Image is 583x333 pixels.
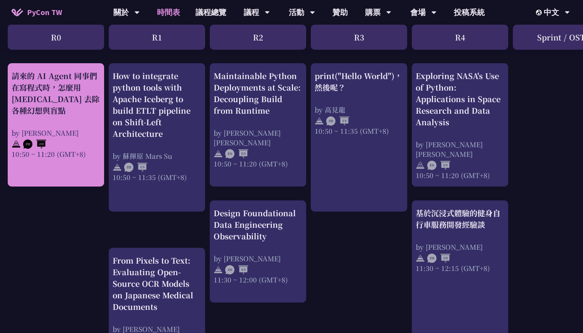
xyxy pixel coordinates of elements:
span: PyCon TW [27,7,62,18]
img: ZHZH.38617ef.svg [23,140,46,149]
div: 11:30 ~ 12:00 (GMT+8) [214,275,302,284]
img: ZHZH.38617ef.svg [427,254,450,263]
div: Exploring NASA's Use of Python: Applications in Space Research and Data Analysis [416,70,504,128]
img: svg+xml;base64,PHN2ZyB4bWxucz0iaHR0cDovL3d3dy53My5vcmcvMjAwMC9zdmciIHdpZHRoPSIyNCIgaGVpZ2h0PSIyNC... [315,116,324,126]
div: 10:50 ~ 11:35 (GMT+8) [113,172,201,182]
div: Design Foundational Data Engineering Observability [214,207,302,242]
img: ENEN.5a408d1.svg [427,161,450,170]
div: by [PERSON_NAME] [214,254,302,263]
a: Design Foundational Data Engineering Observability by [PERSON_NAME] 11:30 ~ 12:00 (GMT+8) [214,207,302,296]
div: by [PERSON_NAME] [PERSON_NAME] [416,140,504,159]
div: 10:50 ~ 11:35 (GMT+8) [315,126,403,136]
img: svg+xml;base64,PHN2ZyB4bWxucz0iaHR0cDovL3d3dy53My5vcmcvMjAwMC9zdmciIHdpZHRoPSIyNCIgaGVpZ2h0PSIyNC... [416,254,425,263]
div: 請來的 AI Agent 同事們在寫程式時，怎麼用 [MEDICAL_DATA] 去除各種幻想與盲點 [12,70,100,116]
div: by [PERSON_NAME] [12,128,100,138]
img: svg+xml;base64,PHN2ZyB4bWxucz0iaHR0cDovL3d3dy53My5vcmcvMjAwMC9zdmciIHdpZHRoPSIyNCIgaGVpZ2h0PSIyNC... [416,161,425,170]
div: print("Hello World")，然後呢？ [315,70,403,93]
img: svg+xml;base64,PHN2ZyB4bWxucz0iaHR0cDovL3d3dy53My5vcmcvMjAwMC9zdmciIHdpZHRoPSIyNCIgaGVpZ2h0PSIyNC... [214,149,223,158]
div: Maintainable Python Deployments at Scale: Decoupling Build from Runtime [214,70,302,116]
div: From Pixels to Text: Evaluating Open-Source OCR Models on Japanese Medical Documents [113,255,201,313]
img: svg+xml;base64,PHN2ZyB4bWxucz0iaHR0cDovL3d3dy53My5vcmcvMjAwMC9zdmciIHdpZHRoPSIyNCIgaGVpZ2h0PSIyNC... [113,163,122,172]
a: Maintainable Python Deployments at Scale: Decoupling Build from Runtime by [PERSON_NAME] [PERSON_... [214,70,302,180]
div: R3 [311,25,407,50]
a: print("Hello World")，然後呢？ by 高見龍 10:50 ~ 11:35 (GMT+8) [315,70,403,205]
div: by [PERSON_NAME] [416,242,504,252]
img: Locale Icon [536,10,544,15]
a: Exploring NASA's Use of Python: Applications in Space Research and Data Analysis by [PERSON_NAME]... [416,70,504,180]
div: by [PERSON_NAME] [PERSON_NAME] [214,128,302,147]
img: svg+xml;base64,PHN2ZyB4bWxucz0iaHR0cDovL3d3dy53My5vcmcvMjAwMC9zdmciIHdpZHRoPSIyNCIgaGVpZ2h0PSIyNC... [214,265,223,274]
img: ZHEN.371966e.svg [225,265,248,274]
div: 10:50 ~ 11:20 (GMT+8) [214,159,302,168]
img: ZHEN.371966e.svg [326,116,349,126]
div: 10:50 ~ 11:20 (GMT+8) [12,149,100,159]
div: R2 [210,25,306,50]
div: R0 [8,25,104,50]
a: 請來的 AI Agent 同事們在寫程式時，怎麼用 [MEDICAL_DATA] 去除各種幻想與盲點 by [PERSON_NAME] 10:50 ~ 11:20 (GMT+8) [12,70,100,180]
div: 基於沉浸式體驗的健身自行車服務開發經驗談 [416,207,504,230]
img: ENEN.5a408d1.svg [225,149,248,158]
div: 11:30 ~ 12:15 (GMT+8) [416,263,504,273]
div: R4 [412,25,508,50]
a: How to integrate python tools with Apache Iceberg to build ETLT pipeline on Shift-Left Architectu... [113,70,201,205]
div: How to integrate python tools with Apache Iceberg to build ETLT pipeline on Shift-Left Architecture [113,70,201,140]
img: ZHEN.371966e.svg [124,163,147,172]
div: R1 [109,25,205,50]
img: Home icon of PyCon TW 2025 [12,8,23,16]
div: by 高見龍 [315,105,403,114]
a: PyCon TW [4,3,70,22]
img: svg+xml;base64,PHN2ZyB4bWxucz0iaHR0cDovL3d3dy53My5vcmcvMjAwMC9zdmciIHdpZHRoPSIyNCIgaGVpZ2h0PSIyNC... [12,140,21,149]
div: by 蘇揮原 Mars Su [113,151,201,161]
div: 10:50 ~ 11:20 (GMT+8) [416,170,504,180]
